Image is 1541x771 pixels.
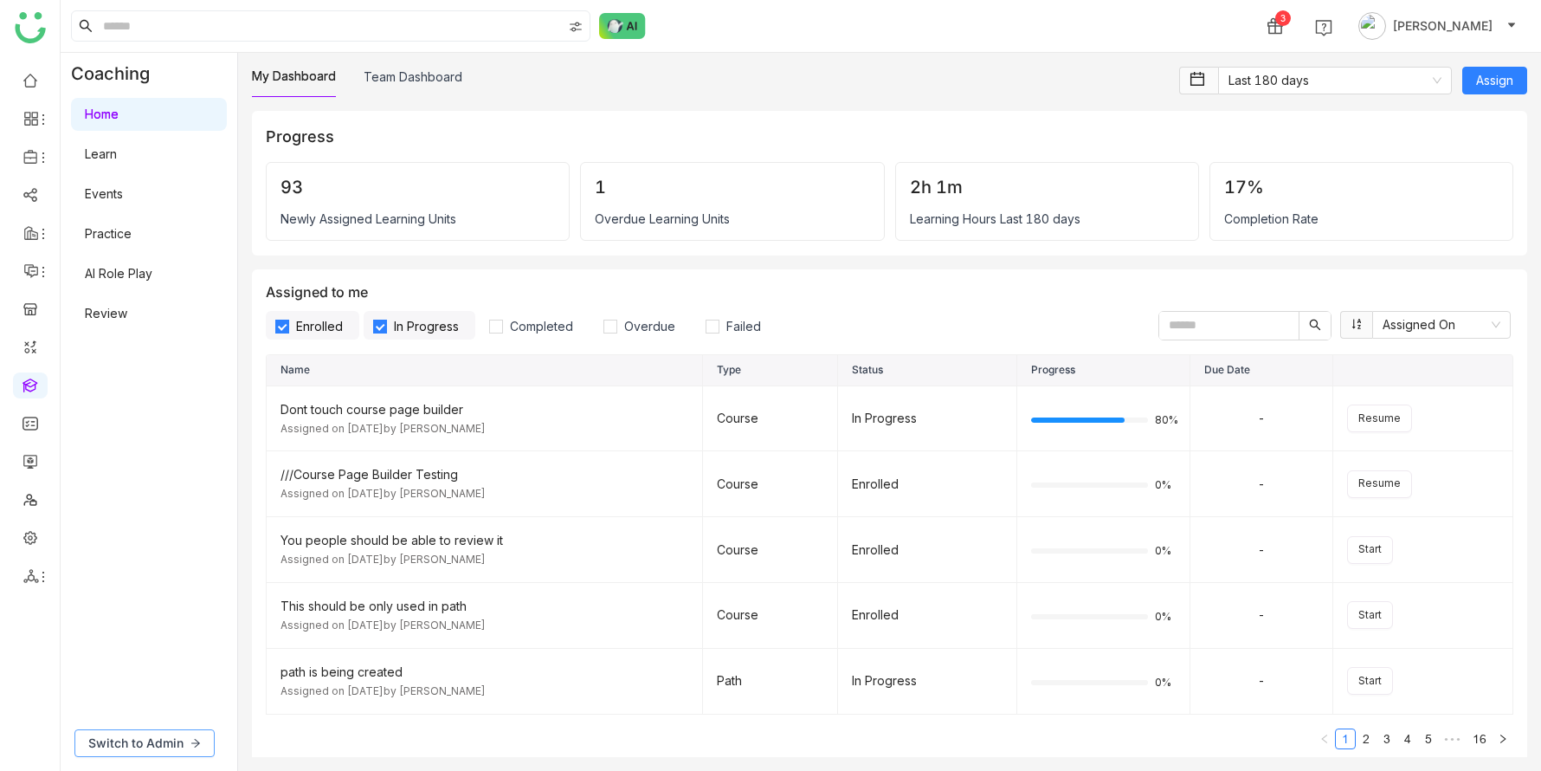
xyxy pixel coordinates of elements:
[1190,517,1333,583] td: -
[1358,411,1401,427] span: Resume
[387,319,466,334] span: In Progress
[717,671,823,690] div: Path
[1275,10,1291,26] div: 3
[1358,476,1401,492] span: Resume
[1467,729,1493,749] li: 16
[1336,729,1355,748] a: 1
[1017,355,1190,386] th: Progress
[1190,355,1333,386] th: Due Date
[85,306,127,321] a: Review
[1358,541,1382,558] span: Start
[852,475,1003,494] div: Enrolled
[1155,546,1176,556] span: 0%
[1356,729,1377,749] li: 2
[85,107,119,121] a: Home
[280,177,555,198] div: 93
[289,319,350,334] span: Enrolled
[1228,68,1441,94] nz-select-item: Last 180 days
[280,663,688,682] div: path is being created
[1347,667,1393,695] button: Start
[1347,470,1412,498] button: Resume
[1190,583,1333,649] td: -
[910,177,1184,198] div: 2h 1m
[252,68,336,83] a: My Dashboard
[910,211,1184,226] div: Learning Hours Last 180 days
[280,421,688,437] div: Assigned on [DATE] by [PERSON_NAME]
[280,211,555,226] div: Newly Assigned Learning Units
[267,355,703,386] th: Name
[717,409,823,428] div: Course
[1347,405,1412,432] button: Resume
[1155,677,1176,688] span: 0%
[1377,729,1396,748] a: 3
[1377,729,1397,749] li: 3
[1397,729,1418,749] li: 4
[1358,607,1382,624] span: Start
[569,20,583,34] img: search-type.svg
[1155,612,1176,622] span: 0%
[1224,177,1499,198] div: 17%
[1357,729,1376,748] a: 2
[1190,451,1333,517] td: -
[85,146,117,161] a: Learn
[717,606,823,625] div: Course
[1419,729,1438,748] a: 5
[617,319,682,334] span: Overdue
[1155,480,1176,490] span: 0%
[838,355,1018,386] th: Status
[1358,12,1386,40] img: avatar
[717,541,823,560] div: Course
[15,12,46,43] img: logo
[1347,601,1393,629] button: Start
[280,531,688,550] div: You people should be able to review it
[595,177,869,198] div: 1
[1190,649,1333,715] td: -
[1467,729,1492,748] a: 16
[852,541,1003,560] div: Enrolled
[61,53,176,94] div: Coaching
[719,319,768,334] span: Failed
[280,618,688,634] div: Assigned on [DATE] by [PERSON_NAME]
[364,69,462,84] a: Team Dashboard
[266,125,1513,148] div: Progress
[280,684,688,700] div: Assigned on [DATE] by [PERSON_NAME]
[717,475,823,494] div: Course
[1418,729,1439,749] li: 5
[74,729,215,757] button: Switch to Admin
[280,597,688,616] div: This should be only used in path
[1224,211,1499,226] div: Completion Rate
[266,283,1513,340] div: Assigned to me
[852,409,1003,428] div: In Progress
[280,552,688,568] div: Assigned on [DATE] by [PERSON_NAME]
[1439,729,1467,749] span: •••
[280,465,688,484] div: ///Course Page Builder Testing
[88,734,184,753] span: Switch to Admin
[85,266,152,281] a: AI Role Play
[1393,16,1493,36] span: [PERSON_NAME]
[1190,386,1333,452] td: -
[503,319,580,334] span: Completed
[1358,673,1382,690] span: Start
[85,226,132,241] a: Practice
[703,355,838,386] th: Type
[1335,729,1356,749] li: 1
[1462,67,1527,94] button: Assign
[1355,12,1520,40] button: [PERSON_NAME]
[1314,729,1335,749] button: Previous Page
[1383,312,1500,338] nz-select-item: Assigned On
[1439,729,1467,749] li: Next 5 Pages
[1476,71,1513,90] span: Assign
[595,211,869,226] div: Overdue Learning Units
[599,13,646,39] img: ask-buddy-normal.svg
[1315,19,1332,36] img: help.svg
[1155,415,1176,425] span: 80%
[1347,536,1393,564] button: Start
[1493,729,1513,749] button: Next Page
[852,671,1003,690] div: In Progress
[1398,729,1417,748] a: 4
[280,400,688,419] div: Dont touch course page builder
[852,606,1003,625] div: Enrolled
[85,186,123,201] a: Events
